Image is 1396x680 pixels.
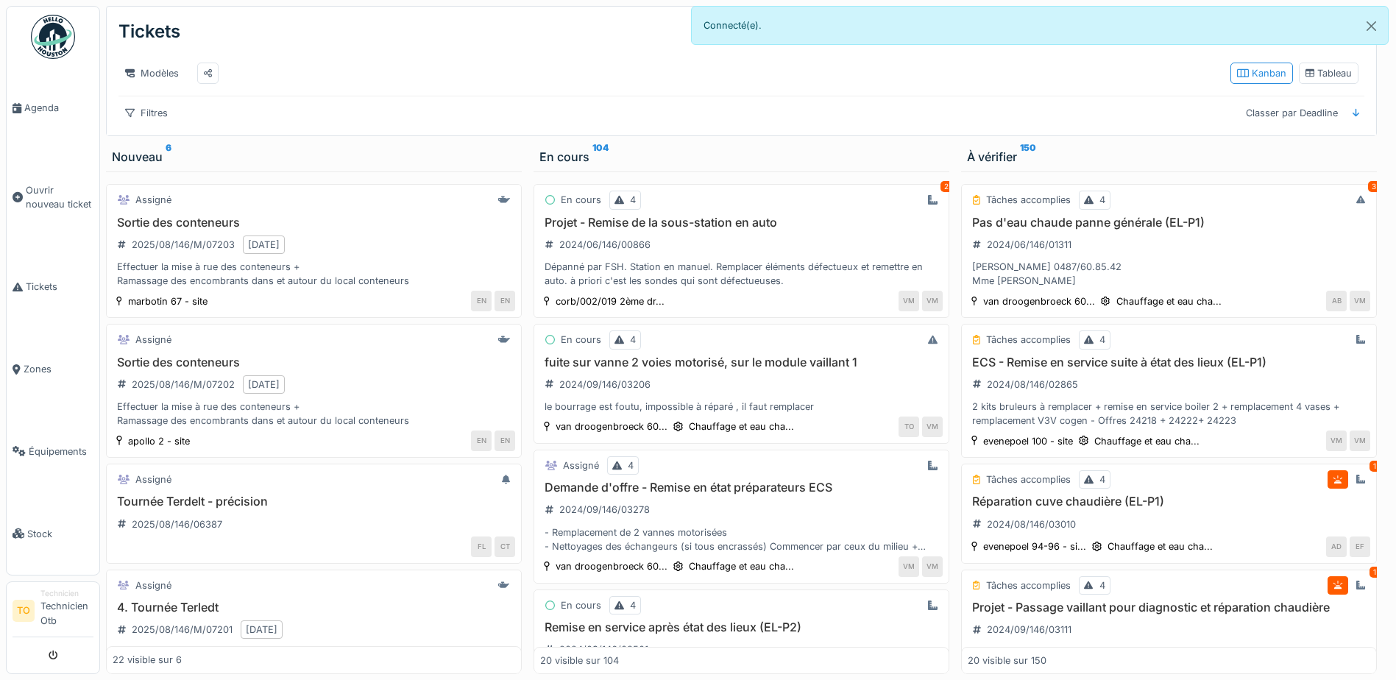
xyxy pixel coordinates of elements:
[983,434,1073,448] div: evenepoel 100 - site
[986,193,1071,207] div: Tâches accomplies
[540,654,619,667] div: 20 visible sur 104
[986,578,1071,592] div: Tâches accomplies
[968,400,1370,428] div: 2 kits bruleurs à remplacer + remise en service boiler 2 + remplacement 4 vases + remplacement V3...
[559,503,650,517] div: 2024/09/146/03278
[968,355,1370,369] h3: ECS - Remise en service suite à état des lieux (EL-P1)
[968,601,1370,615] h3: Projet - Passage vaillant pour diagnostic et réparation chaudière
[968,216,1370,230] h3: Pas d'eau chaude panne générale (EL-P1)
[987,238,1071,252] div: 2024/06/146/01311
[135,193,171,207] div: Assigné
[559,238,651,252] div: 2024/06/146/00866
[27,527,93,541] span: Stock
[968,645,1370,673] div: Fonctionnement actuel avec chaudière ouverte et entrée d'air en prise directe sur la pièce de la ...
[135,333,171,347] div: Assigné
[987,517,1076,531] div: 2024/08/146/03010
[1239,102,1344,124] div: Classer par Deadline
[922,417,943,437] div: VM
[495,431,515,451] div: EN
[24,101,93,115] span: Agenda
[1099,472,1105,486] div: 4
[630,193,636,207] div: 4
[1237,66,1286,80] div: Kanban
[561,598,601,612] div: En cours
[29,445,93,458] span: Équipements
[13,600,35,622] li: TO
[1099,578,1105,592] div: 4
[561,333,601,347] div: En cours
[7,67,99,149] a: Agenda
[113,355,515,369] h3: Sortie des conteneurs
[495,291,515,311] div: EN
[1350,291,1370,311] div: VM
[118,13,180,51] div: Tickets
[135,578,171,592] div: Assigné
[987,378,1078,392] div: 2024/08/146/02865
[118,63,185,84] div: Modèles
[7,410,99,492] a: Équipements
[112,148,516,166] div: Nouveau
[113,654,182,667] div: 22 visible sur 6
[630,333,636,347] div: 4
[1350,536,1370,557] div: EF
[592,148,609,166] sup: 104
[128,294,208,308] div: marbotin 67 - site
[987,623,1071,637] div: 2024/09/146/03111
[7,149,99,246] a: Ouvrir nouveau ticket
[118,102,174,124] div: Filtres
[1099,193,1105,207] div: 4
[1094,434,1200,448] div: Chauffage et eau cha...
[940,181,952,192] div: 2
[471,291,492,311] div: EN
[7,492,99,575] a: Stock
[540,400,943,414] div: le bourrage est foutu, impossible à réparé , il faut remplacer
[968,495,1370,509] h3: Réparation cuve chaudière (EL-P1)
[31,15,75,59] img: Badge_color-CXgf-gQk.svg
[540,620,943,634] h3: Remise en service après état des lieux (EL-P2)
[899,556,919,577] div: VM
[166,148,171,166] sup: 6
[113,260,515,288] div: Effectuer la mise à rue des conteneurs + Ramassage des encombrants dans et autour du local conten...
[128,434,190,448] div: apollo 2 - site
[1355,7,1388,46] button: Close
[1350,431,1370,451] div: VM
[471,431,492,451] div: EN
[1370,461,1380,472] div: 1
[968,654,1046,667] div: 20 visible sur 150
[899,417,919,437] div: TO
[248,378,280,392] div: [DATE]
[26,280,93,294] span: Tickets
[967,148,1371,166] div: À vérifier
[540,481,943,495] h3: Demande d'offre - Remise en état préparateurs ECS
[132,378,235,392] div: 2025/08/146/M/07202
[1370,567,1380,578] div: 1
[922,291,943,311] div: VM
[132,623,233,637] div: 2025/08/146/M/07201
[113,216,515,230] h3: Sortie des conteneurs
[986,333,1071,347] div: Tâches accomplies
[113,495,515,509] h3: Tournée Terdelt - précision
[983,539,1086,553] div: evenepoel 94-96 - si...
[13,588,93,637] a: TO TechnicienTechnicien Otb
[1108,539,1213,553] div: Chauffage et eau cha...
[132,238,235,252] div: 2025/08/146/M/07203
[246,623,277,637] div: [DATE]
[1368,181,1380,192] div: 3
[132,517,222,531] div: 2025/08/146/06387
[1099,333,1105,347] div: 4
[556,419,667,433] div: van droogenbroeck 60...
[135,472,171,486] div: Assigné
[556,294,665,308] div: corb/002/019 2ème dr...
[556,559,667,573] div: van droogenbroeck 60...
[40,588,93,599] div: Technicien
[495,536,515,557] div: CT
[899,291,919,311] div: VM
[540,525,943,553] div: - Remplacement de 2 vannes motorisées - Nettoyages des échangeurs (si tous encrassés) Commencer p...
[540,260,943,288] div: Dépanné par FSH. Station en manuel. Remplacer éléments défectueux et remettre en auto. à priori c...
[540,355,943,369] h3: fuite sur vanne 2 voies motorisé, sur le module vaillant 1
[1326,431,1347,451] div: VM
[539,148,943,166] div: En cours
[628,458,634,472] div: 4
[7,328,99,411] a: Zones
[1326,536,1347,557] div: AD
[561,193,601,207] div: En cours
